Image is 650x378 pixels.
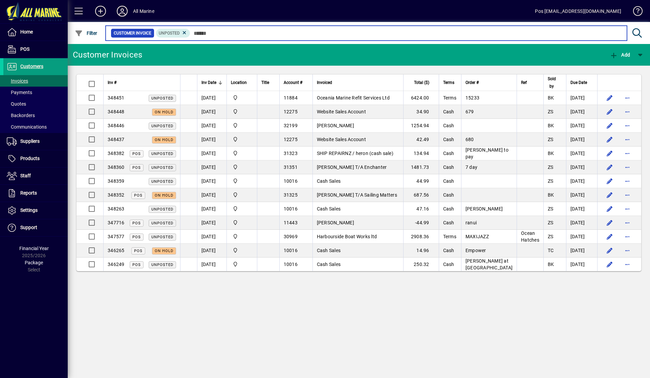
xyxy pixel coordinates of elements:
[73,27,99,39] button: Filter
[231,108,253,115] span: Port Road
[465,137,474,142] span: 680
[570,79,587,86] span: Due Date
[231,233,253,240] span: Port Road
[608,49,632,61] button: Add
[443,151,454,156] span: Cash
[3,75,68,87] a: Invoices
[604,120,615,131] button: Edit
[284,192,298,198] span: 31325
[521,230,539,243] span: Ocean Hatches
[3,121,68,133] a: Communications
[20,46,29,52] span: POS
[155,249,173,253] span: On hold
[465,79,479,86] span: Order #
[465,248,486,253] span: Empower
[317,164,387,170] span: [PERSON_NAME] T/A Enchanter
[622,203,633,214] button: More options
[197,216,226,230] td: [DATE]
[90,5,111,17] button: Add
[197,202,226,216] td: [DATE]
[604,259,615,270] button: Edit
[465,147,508,159] span: [PERSON_NAME] to pay
[73,49,142,60] div: Customer Invoices
[133,6,154,17] div: All Marine
[403,105,438,119] td: 34.90
[408,79,435,86] div: Total ($)
[548,206,554,212] span: ZS
[132,152,141,156] span: POS
[159,31,180,36] span: Unposted
[622,120,633,131] button: More options
[604,217,615,228] button: Edit
[403,147,438,160] td: 134.94
[134,249,143,253] span: POS
[628,1,642,23] a: Knowledge Base
[465,220,477,225] span: ranui
[535,6,621,17] div: Pos [EMAIL_ADDRESS][DOMAIN_NAME]
[443,192,454,198] span: Cash
[604,92,615,103] button: Edit
[403,230,438,244] td: 2908.36
[108,95,125,101] span: 348451
[566,147,597,160] td: [DATE]
[3,168,68,184] a: Staff
[443,123,454,128] span: Cash
[622,231,633,242] button: More options
[548,220,554,225] span: ZS
[284,79,308,86] div: Account #
[231,247,253,254] span: Port Road
[317,151,393,156] span: SHIP REPAIRNZ / heron (cash sale)
[151,124,173,128] span: Unposted
[622,217,633,228] button: More options
[261,79,275,86] div: Title
[465,95,479,101] span: 15233
[261,79,269,86] span: Title
[604,106,615,117] button: Edit
[317,248,341,253] span: Cash Sales
[197,230,226,244] td: [DATE]
[403,91,438,105] td: 6424.00
[231,261,253,268] span: Port Road
[197,147,226,160] td: [DATE]
[317,109,366,114] span: Website Sales Account
[622,245,633,256] button: More options
[622,148,633,159] button: More options
[111,5,133,17] button: Profile
[108,79,116,86] span: Inv #
[566,160,597,174] td: [DATE]
[7,101,26,107] span: Quotes
[20,207,38,213] span: Settings
[20,190,37,196] span: Reports
[403,119,438,133] td: 1254.94
[604,148,615,159] button: Edit
[465,109,474,114] span: 679
[20,156,40,161] span: Products
[197,119,226,133] td: [DATE]
[231,163,253,171] span: Port Road
[465,164,477,170] span: 7 day
[197,174,226,188] td: [DATE]
[403,174,438,188] td: 44.99
[108,220,125,225] span: 347716
[403,244,438,258] td: 14.96
[622,176,633,186] button: More options
[3,24,68,41] a: Home
[570,79,593,86] div: Due Date
[151,96,173,101] span: Unposted
[465,258,513,270] span: [PERSON_NAME] at [GEOGRAPHIC_DATA]
[20,173,31,178] span: Staff
[443,220,454,225] span: Cash
[443,248,454,253] span: Cash
[622,92,633,103] button: More options
[317,234,377,239] span: Harbourside Boat Works ltd
[284,206,298,212] span: 10016
[108,192,125,198] span: 348352
[151,221,173,225] span: Unposted
[197,188,226,202] td: [DATE]
[317,79,399,86] div: Invoiced
[465,234,489,239] span: MAXIJAZZ
[465,79,513,86] div: Order #
[317,137,366,142] span: Website Sales Account
[403,133,438,147] td: 42.49
[108,262,125,267] span: 346249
